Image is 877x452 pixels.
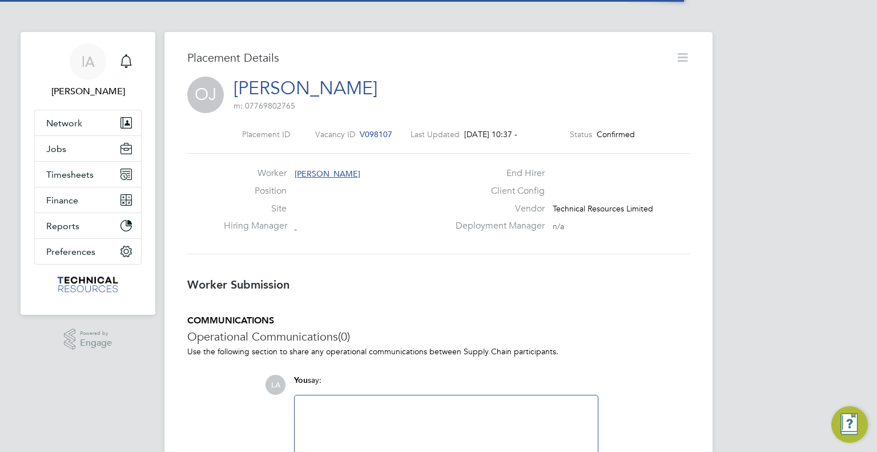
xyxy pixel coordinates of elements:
label: Placement ID [242,129,290,139]
a: Powered byEngage [64,329,112,350]
span: lauren Alldis [34,85,142,98]
label: Worker [224,167,287,179]
span: Finance [46,195,78,206]
p: Use the following section to share any operational communications between Supply Chain participants. [187,346,690,357]
button: Preferences [35,239,141,264]
span: Confirmed [597,129,635,139]
span: Timesheets [46,169,94,180]
label: Hiring Manager [224,220,287,232]
span: LA [265,375,285,395]
button: Timesheets [35,162,141,187]
label: Status [570,129,592,139]
span: Technical Resources Limited [553,203,653,214]
label: Site [224,203,287,215]
a: lA[PERSON_NAME] [34,43,142,98]
span: Network [46,118,82,129]
h3: Placement Details [187,50,667,65]
button: Finance [35,187,141,213]
nav: Main navigation [21,32,155,315]
h3: Operational Communications [187,329,690,344]
span: Reports [46,221,79,231]
span: V098107 [360,129,392,139]
span: Engage [80,338,112,348]
span: m: 07769802765 [234,101,295,111]
label: Position [224,185,287,197]
button: Network [35,110,141,135]
span: [PERSON_NAME] [295,169,360,179]
span: [DATE] 10:37 - [464,129,517,139]
label: Last Updated [411,129,460,139]
div: say: [294,375,598,395]
span: (0) [338,329,350,344]
label: Vacancy ID [315,129,355,139]
b: Worker Submission [187,278,289,291]
h5: COMMUNICATIONS [187,315,690,327]
label: Vendor [449,203,545,215]
span: OJ [187,77,224,113]
button: Jobs [35,136,141,161]
span: Jobs [46,143,66,154]
span: Powered by [80,329,112,338]
span: n/a [553,221,564,231]
label: Deployment Manager [449,220,545,232]
a: Go to home page [34,276,142,294]
span: Preferences [46,246,95,257]
button: Reports [35,213,141,238]
span: You [294,375,308,385]
label: Client Config [449,185,545,197]
span: lA [82,54,95,69]
button: Engage Resource Center [831,406,868,443]
a: [PERSON_NAME] [234,77,377,99]
img: technicalresources-logo-retina.png [56,276,120,294]
label: End Hirer [449,167,545,179]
